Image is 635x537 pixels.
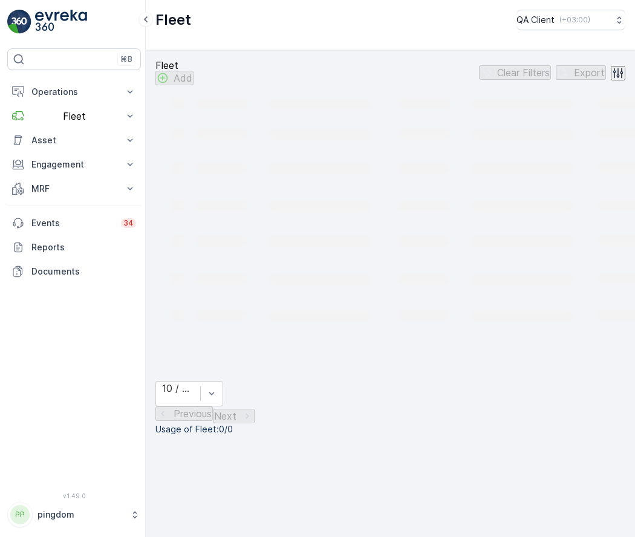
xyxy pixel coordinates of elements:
button: Clear Filters [479,65,551,80]
p: ⌘B [120,54,132,64]
button: Fleet [7,104,141,128]
p: Previous [174,408,212,419]
span: v 1.49.0 [7,492,141,500]
img: logo [7,10,31,34]
div: 10 / Page [162,383,194,394]
button: Export [556,65,606,80]
p: 34 [123,218,134,228]
a: Documents [7,259,141,284]
p: Usage of Fleet : 0/0 [155,423,625,435]
p: MRF [31,183,117,195]
img: logo_light-DOdMpM7g.png [35,10,87,34]
button: Next [213,409,255,423]
p: Engagement [31,158,117,171]
p: Add [174,73,192,83]
p: Fleet [155,60,194,71]
a: Events34 [7,211,141,235]
p: Events [31,217,114,229]
button: PPpingdom [7,502,141,527]
button: Add [155,71,194,85]
button: Operations [7,80,141,104]
button: Asset [7,128,141,152]
p: Asset [31,134,117,146]
p: QA Client [516,14,555,26]
p: Fleet [155,10,191,30]
p: Documents [31,265,136,278]
p: Clear Filters [497,67,550,78]
div: PP [10,505,30,524]
button: QA Client(+03:00) [516,10,625,30]
p: pingdom [37,509,124,521]
a: Reports [7,235,141,259]
p: Next [214,411,236,421]
p: Export [574,67,605,78]
p: Fleet [31,111,117,122]
button: Previous [155,406,213,421]
button: MRF [7,177,141,201]
p: Reports [31,241,136,253]
p: Operations [31,86,117,98]
button: Engagement [7,152,141,177]
p: ( +03:00 ) [559,15,590,25]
